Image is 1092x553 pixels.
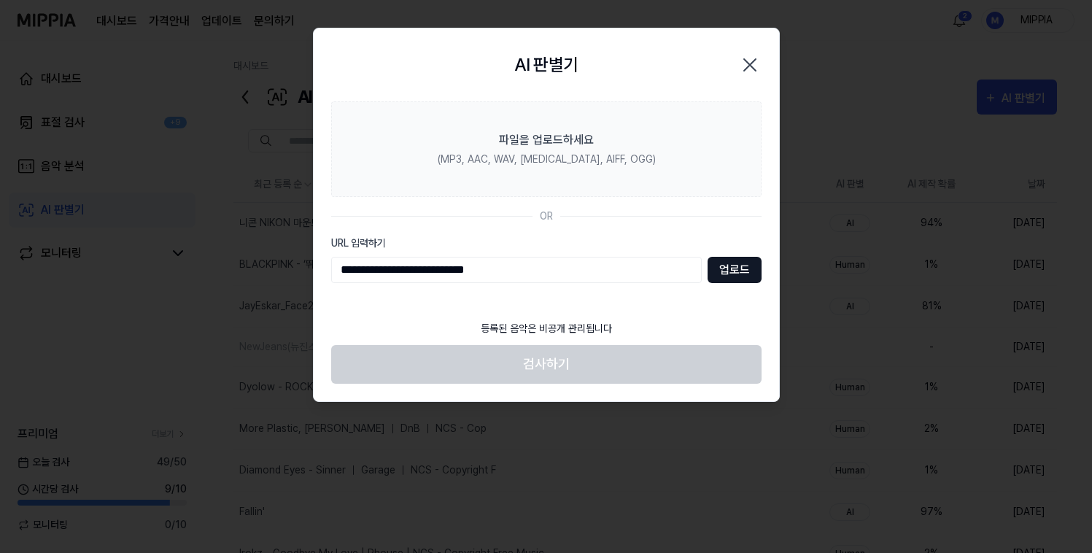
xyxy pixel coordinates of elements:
[514,52,578,78] h2: AI 판별기
[499,131,594,149] div: 파일을 업로드하세요
[437,152,655,167] div: (MP3, AAC, WAV, [MEDICAL_DATA], AIFF, OGG)
[331,236,762,251] label: URL 입력하기
[472,312,621,345] div: 등록된 음악은 비공개 관리됩니다
[708,257,762,283] button: 업로드
[540,209,553,224] div: OR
